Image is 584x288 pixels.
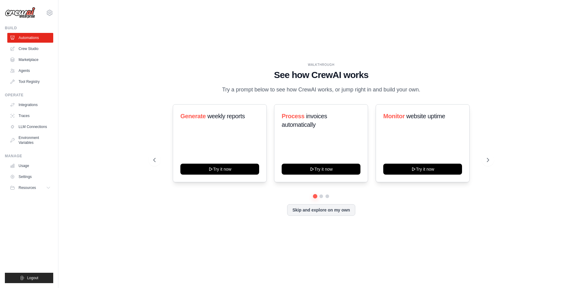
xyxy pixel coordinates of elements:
button: Resources [7,183,53,193]
span: Generate [180,113,206,119]
p: Try a prompt below to see how CrewAI works, or jump right in and build your own. [219,85,423,94]
span: invoices automatically [282,113,327,128]
a: Marketplace [7,55,53,65]
button: Skip and explore on my own [287,204,355,216]
a: Integrations [7,100,53,110]
button: Try it now [180,164,259,175]
span: Logout [27,276,38,280]
div: Build [5,26,53,30]
span: Process [282,113,304,119]
a: Usage [7,161,53,171]
div: WALKTHROUGH [153,62,489,67]
span: Monitor [383,113,405,119]
a: Tool Registry [7,77,53,87]
a: LLM Connections [7,122,53,132]
a: Traces [7,111,53,121]
a: Agents [7,66,53,76]
a: Automations [7,33,53,43]
img: Logo [5,7,35,19]
span: weekly reports [207,113,245,119]
span: website uptime [406,113,445,119]
button: Try it now [282,164,360,175]
div: Manage [5,154,53,158]
div: Operate [5,93,53,98]
button: Try it now [383,164,462,175]
span: Resources [19,185,36,190]
a: Crew Studio [7,44,53,54]
h1: See how CrewAI works [153,69,489,80]
a: Settings [7,172,53,182]
a: Environment Variables [7,133,53,148]
iframe: Chat Widget [554,259,584,288]
button: Logout [5,273,53,283]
